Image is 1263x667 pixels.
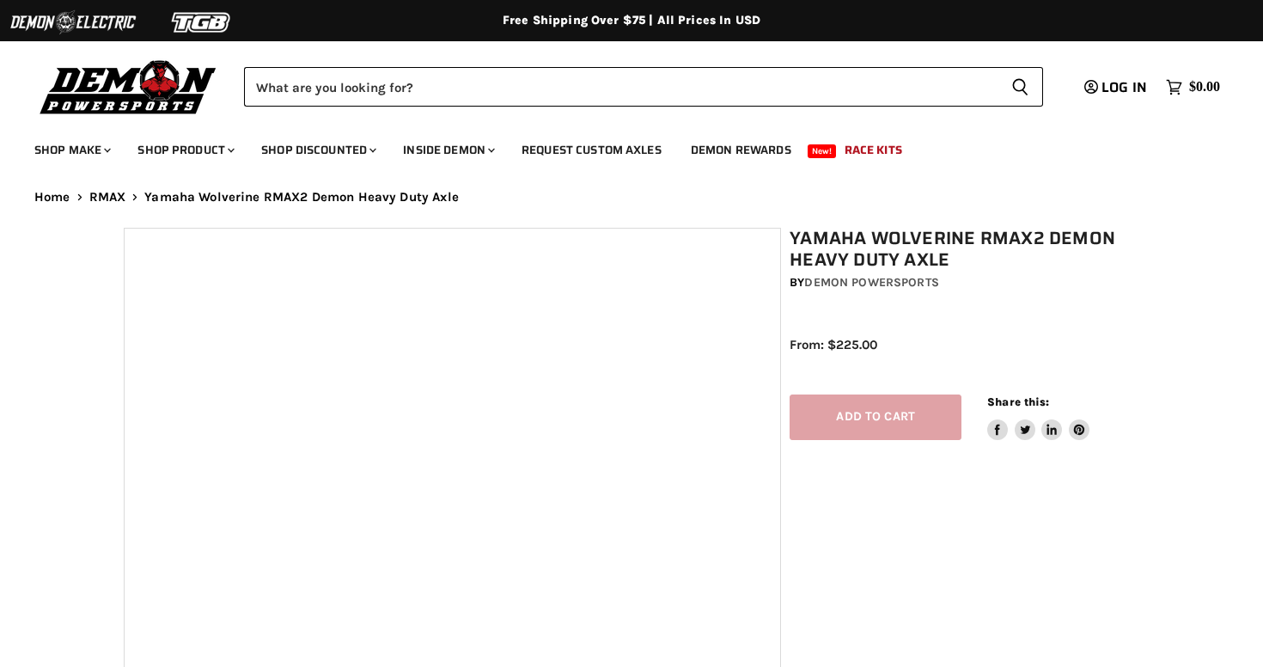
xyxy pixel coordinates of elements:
[1077,80,1157,95] a: Log in
[89,190,126,205] a: RMAX
[509,132,674,168] a: Request Custom Axles
[987,395,1049,408] span: Share this:
[1157,75,1229,100] a: $0.00
[790,337,877,352] span: From: $225.00
[144,190,459,205] span: Yamaha Wolverine RMAX2 Demon Heavy Duty Axle
[34,190,70,205] a: Home
[987,395,1089,440] aside: Share this:
[248,132,387,168] a: Shop Discounted
[137,6,266,39] img: TGB Logo 2
[808,144,837,158] span: New!
[678,132,804,168] a: Demon Rewards
[244,67,998,107] input: Search
[790,228,1148,271] h1: Yamaha Wolverine RMAX2 Demon Heavy Duty Axle
[390,132,505,168] a: Inside Demon
[790,273,1148,292] div: by
[1101,76,1147,98] span: Log in
[21,125,1216,168] ul: Main menu
[804,275,938,290] a: Demon Powersports
[125,132,245,168] a: Shop Product
[1189,79,1220,95] span: $0.00
[832,132,915,168] a: Race Kits
[9,6,137,39] img: Demon Electric Logo 2
[34,56,223,117] img: Demon Powersports
[998,67,1043,107] button: Search
[21,132,121,168] a: Shop Make
[244,67,1043,107] form: Product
